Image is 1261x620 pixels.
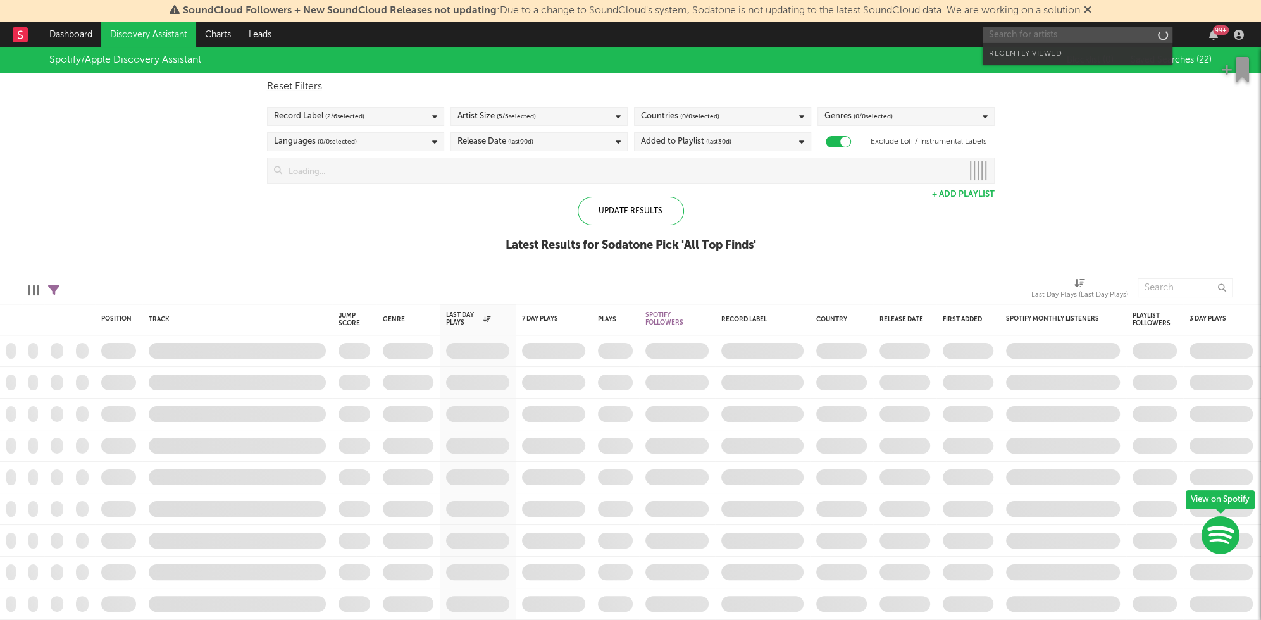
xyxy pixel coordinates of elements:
span: Dismiss [1084,6,1091,16]
span: ( 0 / 0 selected) [680,109,719,124]
span: ( 5 / 5 selected) [497,109,536,124]
div: Last Day Plays (Last Day Plays) [1031,272,1128,309]
span: : Due to a change to SoundCloud's system, Sodatone is not updating to the latest SoundCloud data.... [183,6,1080,16]
div: Genre [383,316,427,323]
div: Jump Score [339,312,360,327]
div: Latest Results for Sodatone Pick ' All Top Finds ' [506,238,756,253]
div: Genres [824,109,893,124]
span: ( 2 / 6 selected) [325,109,364,124]
a: Dashboard [40,22,101,47]
div: Filters(1 filter active) [48,272,59,309]
input: Search... [1138,278,1233,297]
span: (last 90 d) [508,134,533,149]
div: Record Label [274,109,364,124]
div: Playlist Followers [1133,312,1171,327]
div: Edit Columns [28,272,39,309]
div: Countries [641,109,719,124]
input: Search for artists [983,27,1172,43]
label: Exclude Lofi / Instrumental Labels [871,134,986,149]
span: SoundCloud Followers + New SoundCloud Releases not updating [183,6,497,16]
div: Track [149,316,320,323]
span: ( 0 / 0 selected) [854,109,893,124]
div: Reset Filters [267,79,995,94]
span: ( 0 / 0 selected) [318,134,357,149]
div: Last Day Plays [446,311,490,326]
a: Discovery Assistant [101,22,196,47]
div: Artist Size [457,109,536,124]
div: Spotify Followers [645,311,690,326]
div: Plays [598,316,616,323]
div: Added to Playlist [641,134,731,149]
div: Release Date [457,134,533,149]
span: (last 30 d) [706,134,731,149]
div: 7 Day Plays [522,315,566,323]
div: Update Results [578,197,684,225]
div: Spotify/Apple Discovery Assistant [49,53,201,68]
a: Charts [196,22,240,47]
input: Loading... [282,158,962,183]
div: Record Label [721,316,797,323]
a: Leads [240,22,280,47]
button: + Add Playlist [932,190,995,199]
div: Position [101,315,132,323]
button: 99+ [1209,30,1218,40]
div: Release Date [879,316,924,323]
div: Languages [274,134,357,149]
div: Country [816,316,860,323]
div: 3 Day Plays [1190,315,1234,323]
span: ( 22 ) [1196,56,1212,65]
div: Last Day Plays (Last Day Plays) [1031,288,1128,303]
div: Recently Viewed [989,46,1166,61]
div: First Added [943,316,987,323]
div: 99 + [1213,25,1229,35]
div: Spotify Monthly Listeners [1006,315,1101,323]
div: View on Spotify [1186,490,1255,509]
